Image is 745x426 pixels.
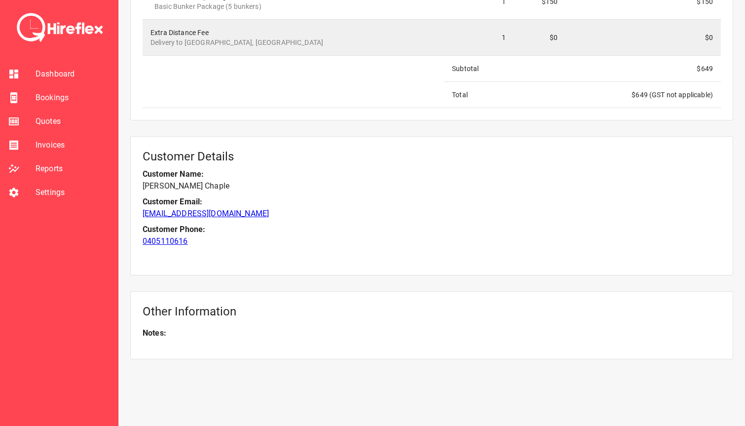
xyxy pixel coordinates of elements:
[444,19,514,55] td: 1
[143,236,188,246] a: 0405110616
[36,116,110,127] span: Quotes
[514,19,565,55] td: $0
[150,28,436,47] div: Extra Distance Fee
[565,81,721,108] td: $ 649 (GST not applicable)
[36,163,110,175] span: Reports
[565,55,721,81] td: $ 649
[565,19,721,55] td: $0
[143,209,269,218] a: [EMAIL_ADDRESS][DOMAIN_NAME]
[143,149,721,164] h5: Customer Details
[36,139,110,151] span: Invoices
[444,81,565,108] td: Total
[143,196,721,208] p: Customer Email:
[143,180,721,192] p: [PERSON_NAME] Chaple
[143,328,166,338] b: Notes:
[36,92,110,104] span: Bookings
[143,304,721,319] h5: Other Information
[36,187,110,198] span: Settings
[36,68,110,80] span: Dashboard
[444,55,565,81] td: Subtotal
[154,1,436,11] p: Basic Bunker Package (5 bunkers)
[150,38,436,47] p: Delivery to [GEOGRAPHIC_DATA], [GEOGRAPHIC_DATA]
[143,224,721,235] p: Customer Phone:
[143,168,721,180] p: Customer Name:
